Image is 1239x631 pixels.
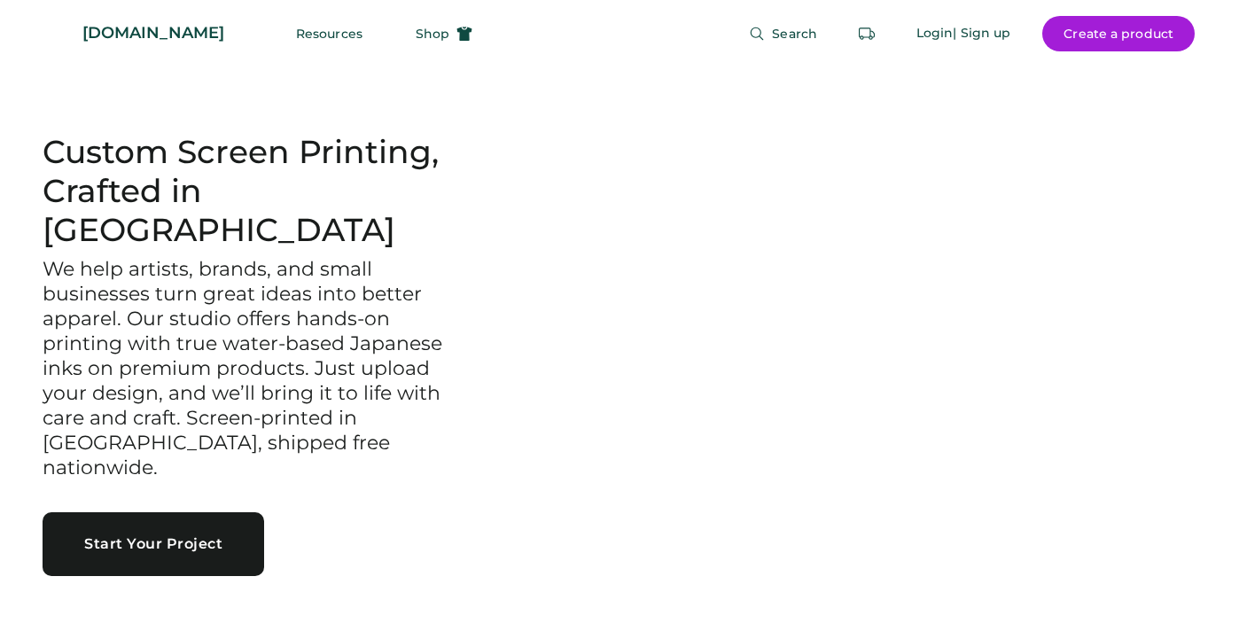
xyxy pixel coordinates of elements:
[772,27,817,40] span: Search
[43,512,264,576] button: Start Your Project
[394,16,494,51] button: Shop
[43,133,453,250] h1: Custom Screen Printing, Crafted in [GEOGRAPHIC_DATA]
[43,257,453,479] h3: We help artists, brands, and small businesses turn great ideas into better apparel. Our studio of...
[849,16,884,51] button: Retrieve an order
[275,16,384,51] button: Resources
[82,22,224,44] div: [DOMAIN_NAME]
[953,25,1010,43] div: | Sign up
[416,27,449,40] span: Shop
[44,18,75,49] img: Rendered Logo - Screens
[916,25,954,43] div: Login
[1042,16,1195,51] button: Create a product
[728,16,838,51] button: Search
